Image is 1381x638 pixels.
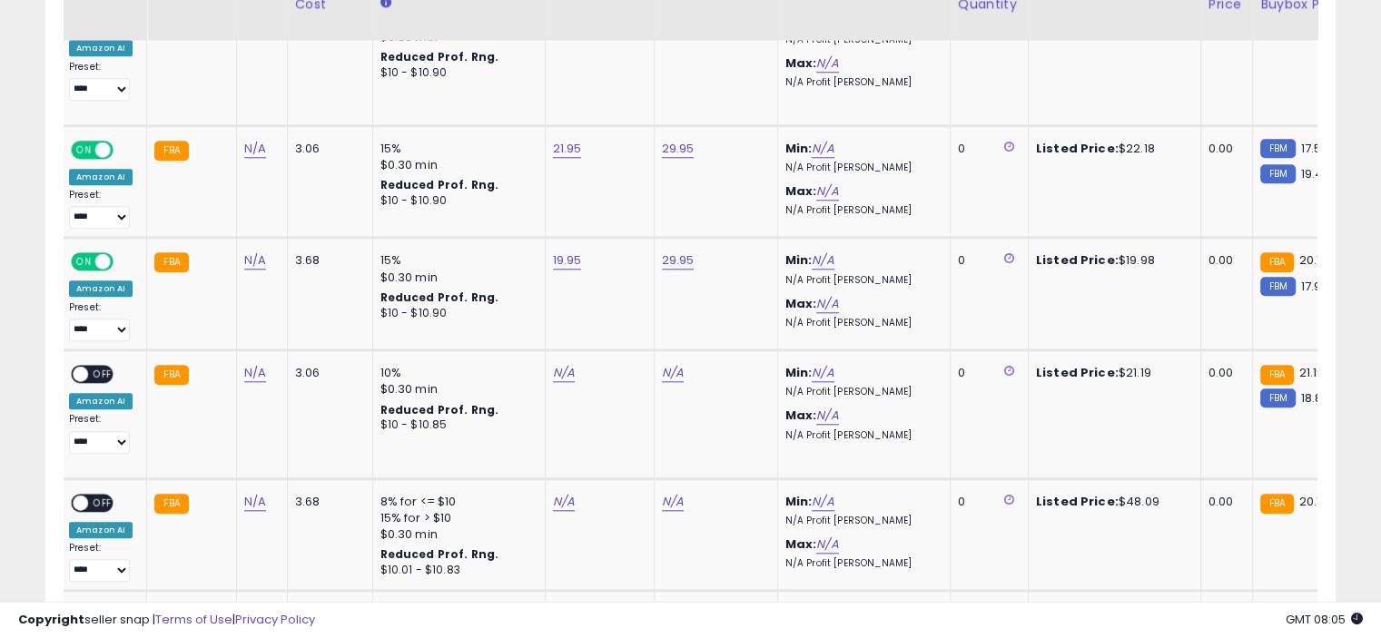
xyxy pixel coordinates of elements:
div: 0 [958,252,1014,269]
div: $0.30 min [380,526,531,543]
span: 18.81 [1300,389,1326,407]
b: Listed Price: [1036,251,1119,269]
span: 21.19 [1298,364,1324,381]
span: 20.18 [1298,251,1327,269]
div: $10 - $10.90 [380,306,531,321]
b: Min: [785,251,813,269]
b: Listed Price: [1036,493,1119,510]
div: Amazon AI [69,522,133,538]
a: 29.95 [662,251,695,270]
div: 0.00 [1208,365,1238,381]
a: N/A [662,493,684,511]
span: ON [73,254,95,270]
small: FBA [154,252,188,272]
a: N/A [816,407,838,425]
small: FBM [1260,277,1296,296]
div: Preset: [69,61,133,102]
a: N/A [553,493,575,511]
small: FBA [154,494,188,514]
p: N/A Profit [PERSON_NAME] [785,317,936,329]
div: 15% [380,141,531,157]
div: 3.06 [295,365,359,381]
a: N/A [244,251,266,270]
span: OFF [88,367,117,382]
div: $0.30 min [380,381,531,398]
b: Max: [785,182,817,200]
p: N/A Profit [PERSON_NAME] [785,386,936,398]
div: 8% for <= $10 [380,494,531,510]
div: Amazon AI [69,169,133,185]
a: N/A [812,493,834,511]
p: N/A Profit [PERSON_NAME] [785,76,936,89]
span: 17.99 [1300,278,1328,295]
a: N/A [816,535,838,554]
span: OFF [111,142,140,157]
strong: Copyright [18,611,84,628]
b: Reduced Prof. Rng. [380,177,499,192]
a: N/A [816,295,838,313]
div: 3.68 [295,494,359,510]
div: 0 [958,494,1014,510]
b: Reduced Prof. Rng. [380,290,499,305]
span: ON [73,142,95,157]
div: 15% for > $10 [380,510,531,526]
div: 15% [380,252,531,269]
p: N/A Profit [PERSON_NAME] [785,429,936,442]
small: FBM [1260,139,1296,158]
b: Min: [785,140,813,157]
span: 17.55 [1300,140,1328,157]
span: 20.11 [1298,493,1324,510]
small: FBA [1260,365,1294,385]
p: N/A Profit [PERSON_NAME] [785,515,936,527]
span: 19.43 [1300,165,1330,182]
div: 3.06 [295,141,359,157]
div: 10% [380,365,531,381]
small: FBA [154,141,188,161]
div: $19.98 [1036,252,1187,269]
div: Amazon AI [69,40,133,56]
p: N/A Profit [PERSON_NAME] [785,204,936,217]
div: $21.19 [1036,365,1187,381]
b: Max: [785,535,817,553]
a: N/A [812,251,834,270]
div: Amazon AI [69,280,133,297]
div: 0.00 [1208,252,1238,269]
div: Preset: [69,301,133,342]
div: $10.01 - $10.83 [380,563,531,578]
b: Max: [785,407,817,424]
div: $10 - $10.90 [380,65,531,81]
b: Reduced Prof. Rng. [380,402,499,417]
div: $48.09 [1036,494,1187,510]
small: FBM [1260,164,1296,183]
a: N/A [244,493,266,511]
p: N/A Profit [PERSON_NAME] [785,274,936,287]
a: 21.95 [553,140,582,158]
div: Amazon AI [69,393,133,409]
div: $10 - $10.85 [380,417,531,433]
div: $0.30 min [380,270,531,286]
b: Min: [785,364,813,381]
div: 3.68 [295,252,359,269]
div: $10 - $10.90 [380,193,531,209]
div: Preset: [69,542,133,583]
p: N/A Profit [PERSON_NAME] [785,557,936,570]
div: seller snap | | [18,612,315,629]
span: OFF [111,254,140,270]
span: 2025-08-11 08:05 GMT [1286,611,1363,628]
div: 0.00 [1208,494,1238,510]
div: Preset: [69,413,133,454]
div: $22.18 [1036,141,1187,157]
a: 29.95 [662,140,695,158]
small: FBA [1260,252,1294,272]
div: $0.30 min [380,157,531,173]
b: Max: [785,54,817,72]
b: Min: [785,493,813,510]
b: Reduced Prof. Rng. [380,49,499,64]
b: Listed Price: [1036,140,1119,157]
a: N/A [812,364,834,382]
a: N/A [812,140,834,158]
span: OFF [88,495,117,510]
a: N/A [662,364,684,382]
small: FBA [1260,494,1294,514]
b: Max: [785,295,817,312]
